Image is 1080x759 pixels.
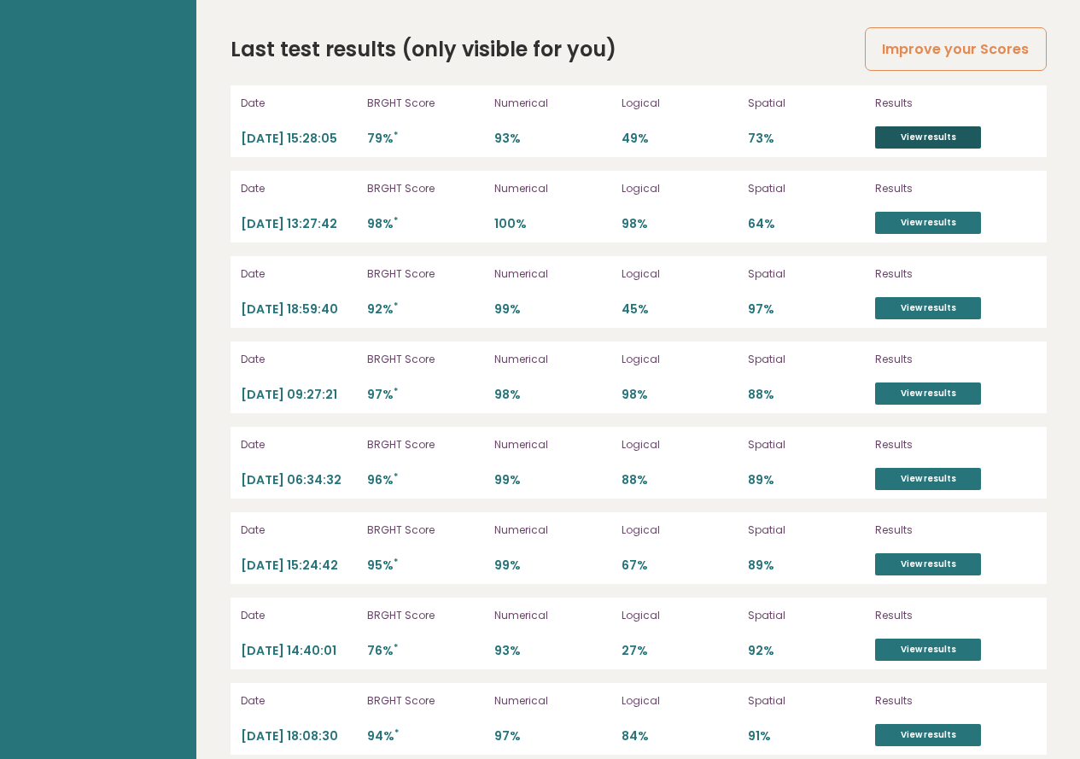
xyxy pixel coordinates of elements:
p: Spatial [748,181,865,196]
p: 79% [367,131,484,147]
p: 97% [494,728,611,744]
p: 92% [748,643,865,659]
a: View results [875,468,981,490]
p: Results [875,523,1036,538]
p: Logical [622,523,738,538]
p: Logical [622,608,738,623]
p: BRGHT Score [367,693,484,709]
p: 89% [748,558,865,574]
p: Results [875,266,1036,282]
a: View results [875,297,981,319]
p: Spatial [748,266,865,282]
p: Date [241,693,358,709]
p: 73% [748,131,865,147]
p: Date [241,266,358,282]
p: [DATE] 14:40:01 [241,643,358,659]
p: Date [241,608,358,623]
p: Numerical [494,181,611,196]
p: Results [875,96,1036,111]
p: BRGHT Score [367,266,484,282]
p: Results [875,181,1036,196]
p: 97% [367,387,484,403]
p: [DATE] 06:34:32 [241,472,358,488]
p: 89% [748,472,865,488]
p: Numerical [494,352,611,367]
p: 91% [748,728,865,744]
a: View results [875,724,981,746]
p: BRGHT Score [367,352,484,367]
p: 99% [494,558,611,574]
p: Logical [622,181,738,196]
p: 67% [622,558,738,574]
a: View results [875,212,981,234]
a: Improve your Scores [865,27,1046,71]
p: 98% [622,387,738,403]
p: 88% [748,387,865,403]
p: Date [241,523,358,538]
p: Date [241,352,358,367]
p: Date [241,437,358,452]
p: 45% [622,301,738,318]
p: Logical [622,352,738,367]
p: 88% [622,472,738,488]
p: Results [875,437,1036,452]
h2: Last test results (only visible for you) [231,34,616,65]
p: 98% [494,387,611,403]
p: Spatial [748,523,865,538]
p: Numerical [494,266,611,282]
p: BRGHT Score [367,437,484,452]
p: 98% [622,216,738,232]
p: 96% [367,472,484,488]
p: Numerical [494,523,611,538]
p: 84% [622,728,738,744]
p: Results [875,608,1036,623]
p: [DATE] 15:24:42 [241,558,358,574]
p: [DATE] 18:59:40 [241,301,358,318]
p: Numerical [494,693,611,709]
p: Results [875,352,1036,367]
p: Logical [622,96,738,111]
p: 27% [622,643,738,659]
p: Numerical [494,437,611,452]
p: Spatial [748,96,865,111]
p: [DATE] 15:28:05 [241,131,358,147]
p: 92% [367,301,484,318]
p: Results [875,693,1036,709]
p: Logical [622,437,738,452]
p: [DATE] 13:27:42 [241,216,358,232]
p: 49% [622,131,738,147]
p: 93% [494,643,611,659]
p: 93% [494,131,611,147]
p: 97% [748,301,865,318]
p: 64% [748,216,865,232]
p: BRGHT Score [367,181,484,196]
p: BRGHT Score [367,96,484,111]
p: Date [241,96,358,111]
p: Spatial [748,352,865,367]
p: Spatial [748,437,865,452]
p: Date [241,181,358,196]
p: Spatial [748,693,865,709]
p: Numerical [494,608,611,623]
p: Numerical [494,96,611,111]
p: Logical [622,266,738,282]
p: BRGHT Score [367,608,484,623]
p: 95% [367,558,484,574]
p: 99% [494,301,611,318]
p: 99% [494,472,611,488]
p: 98% [367,216,484,232]
p: 100% [494,216,611,232]
a: View results [875,382,981,405]
p: Logical [622,693,738,709]
a: View results [875,639,981,661]
p: [DATE] 09:27:21 [241,387,358,403]
a: View results [875,553,981,575]
p: [DATE] 18:08:30 [241,728,358,744]
p: Spatial [748,608,865,623]
p: 94% [367,728,484,744]
a: View results [875,126,981,149]
p: BRGHT Score [367,523,484,538]
p: 76% [367,643,484,659]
